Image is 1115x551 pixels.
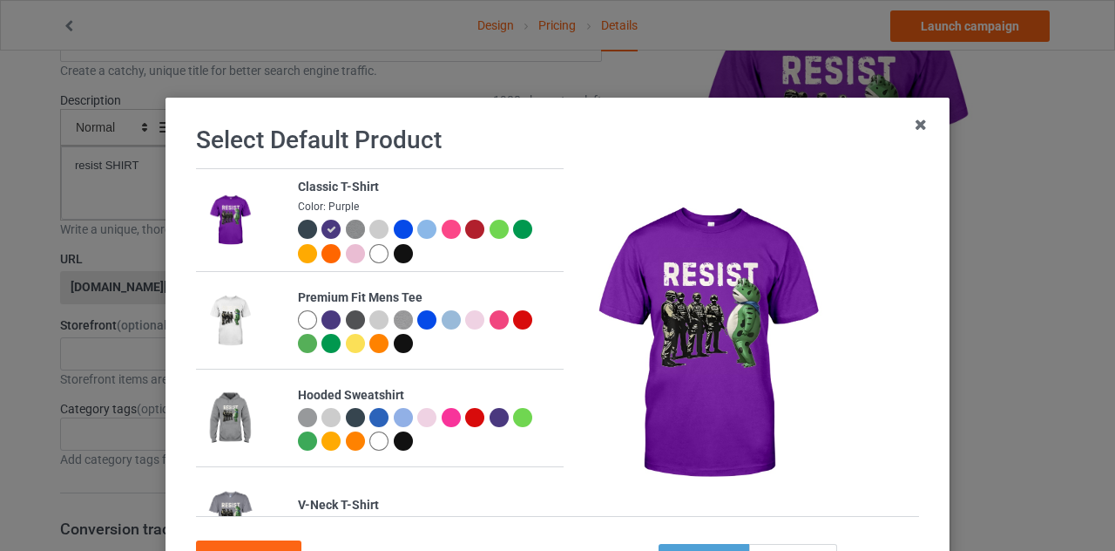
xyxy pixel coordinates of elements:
[298,387,555,405] div: Hooded Sweatshirt
[298,497,555,514] div: V-Neck T-Shirt
[298,289,555,307] div: Premium Fit Mens Tee
[196,125,919,156] h1: Select Default Product
[298,179,555,196] div: Classic T-Shirt
[298,200,555,214] div: Color: Purple
[346,220,365,239] img: heather_texture.png
[394,310,413,330] img: heather_texture.png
